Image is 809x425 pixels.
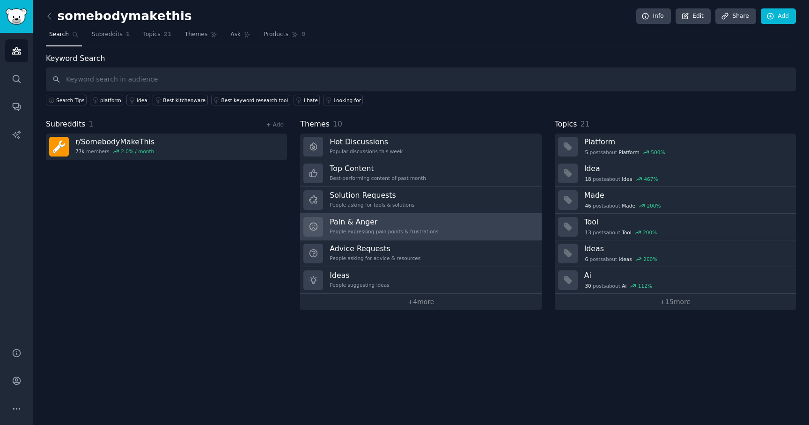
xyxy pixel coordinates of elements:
div: People asking for advice & resources [330,255,420,261]
span: Topics [555,119,577,130]
a: Info [636,8,671,24]
a: Idea18postsaboutIdea467% [555,160,796,187]
h3: Ideas [584,244,789,254]
a: Hot DiscussionsPopular discussions this week [300,134,541,160]
a: Topics21 [140,27,175,46]
img: GummySearch logo [6,8,27,25]
span: 30 [585,283,591,289]
span: Tool [622,229,631,236]
a: Ai30postsaboutAi112% [555,267,796,294]
a: Looking for [323,95,363,105]
div: Best kitchenware [163,97,206,104]
a: r/SomebodyMakeThis77kmembers2.0% / month [46,134,287,160]
a: Solution RequestsPeople asking for tools & solutions [300,187,541,214]
a: platform [90,95,123,105]
div: Looking for [333,97,361,104]
div: 200 % [647,202,661,209]
h3: Hot Discussions [330,137,403,147]
a: Edit [676,8,711,24]
span: 6 [585,256,588,262]
div: post s about [584,282,653,290]
div: members [75,148,154,155]
div: People expressing pain points & frustrations [330,228,438,235]
span: Ask [230,30,241,39]
button: Search Tips [46,95,87,105]
span: 18 [585,176,591,182]
span: Search Tips [56,97,85,104]
span: Ai [622,283,626,289]
span: Platform [619,149,640,156]
a: Top ContentBest-performing content of past month [300,160,541,187]
a: Ask [227,27,254,46]
h3: Platform [584,137,789,147]
span: 10 [333,119,342,128]
span: 1 [126,30,130,39]
h3: Made [584,190,789,200]
div: I hate [304,97,318,104]
a: Platform5postsaboutPlatform500% [555,134,796,160]
span: Themes [300,119,330,130]
span: Subreddits [46,119,86,130]
h3: r/ SomebodyMakeThis [75,137,154,147]
a: Themes [182,27,221,46]
span: Subreddits [92,30,123,39]
div: post s about [584,148,666,157]
label: Keyword Search [46,54,105,63]
a: Pain & AngerPeople expressing pain points & frustrations [300,214,541,240]
div: 500 % [651,149,665,156]
span: 9 [302,30,306,39]
div: 112 % [638,283,652,289]
div: 200 % [643,229,657,236]
a: Best kitchenware [153,95,207,105]
span: Search [49,30,69,39]
div: post s about [584,255,658,263]
h3: Solution Requests [330,190,414,200]
h3: Tool [584,217,789,227]
a: +4more [300,294,541,310]
a: Search [46,27,82,46]
span: Products [264,30,288,39]
div: 200 % [643,256,657,262]
span: 77k [75,148,84,155]
h3: Advice Requests [330,244,420,254]
h3: Idea [584,164,789,173]
span: Themes [185,30,208,39]
div: People suggesting ideas [330,282,389,288]
h2: somebodymakethis [46,9,192,24]
span: 5 [585,149,588,156]
a: Best keyword research tool [211,95,290,105]
span: Topics [143,30,160,39]
a: I hate [294,95,320,105]
a: Tool13postsaboutTool200% [555,214,796,240]
div: idea [137,97,147,104]
a: idea [126,95,149,105]
span: 21 [164,30,172,39]
h3: Ideas [330,270,389,280]
img: SomebodyMakeThis [49,137,69,157]
div: People asking for tools & solutions [330,201,414,208]
div: platform [100,97,121,104]
a: Made46postsaboutMade200% [555,187,796,214]
a: Subreddits1 [88,27,133,46]
a: +15more [555,294,796,310]
a: IdeasPeople suggesting ideas [300,267,541,294]
span: 13 [585,229,591,236]
div: post s about [584,201,662,210]
div: 467 % [644,176,658,182]
span: 46 [585,202,591,209]
a: Products9 [260,27,309,46]
h3: Pain & Anger [330,217,438,227]
div: Best-performing content of past month [330,175,426,181]
span: 1 [89,119,94,128]
span: Idea [622,176,632,182]
h3: Ai [584,270,789,280]
div: post s about [584,228,658,237]
input: Keyword search in audience [46,67,796,91]
div: Popular discussions this week [330,148,403,155]
a: Share [715,8,756,24]
a: Ideas6postsaboutIdeas200% [555,240,796,267]
span: Made [622,202,635,209]
span: 21 [580,119,589,128]
a: Advice RequestsPeople asking for advice & resources [300,240,541,267]
a: + Add [266,121,284,128]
